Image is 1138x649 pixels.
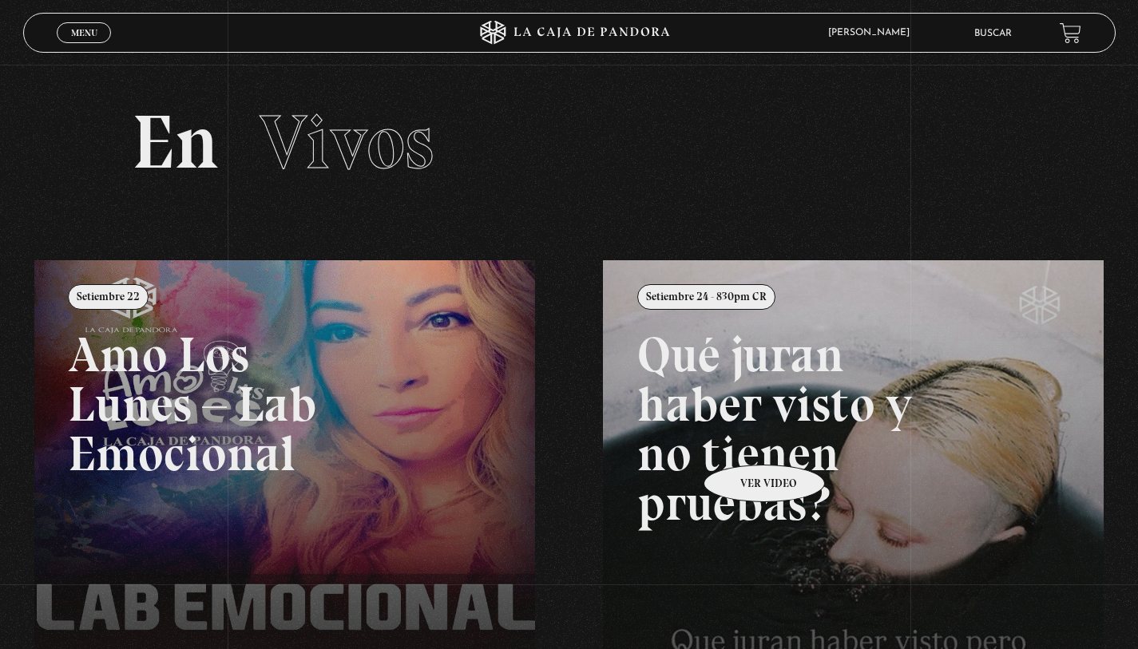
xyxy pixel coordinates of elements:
[820,28,926,38] span: [PERSON_NAME]
[71,28,97,38] span: Menu
[132,105,1005,180] h2: En
[1060,22,1081,44] a: View your shopping cart
[974,29,1012,38] a: Buscar
[65,42,103,53] span: Cerrar
[260,97,434,188] span: Vivos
